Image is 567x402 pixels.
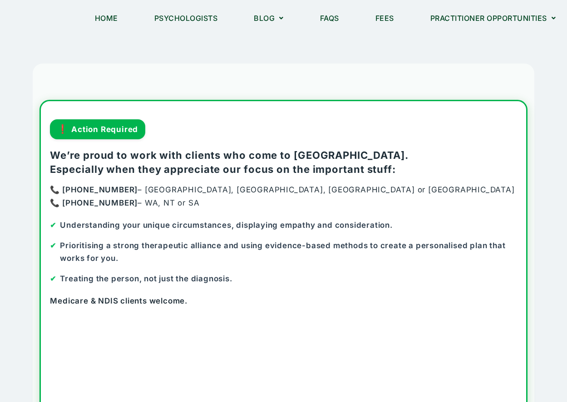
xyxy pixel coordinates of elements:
strong: Prioritising a strong therapeutic alliance and using evidence-based methods to create a personali... [60,241,505,263]
a: FAQs [309,8,350,29]
strong: 📞 [PHONE_NUMBER] [50,198,138,207]
strong: Understanding your unique circumstances, displaying empathy and consideration. [60,221,392,230]
div: Action Required [50,119,145,139]
p: – [GEOGRAPHIC_DATA], [GEOGRAPHIC_DATA], [GEOGRAPHIC_DATA] or [GEOGRAPHIC_DATA] – WA, NT or SA [50,183,517,210]
a: Blog [242,8,295,29]
strong: Medicare & NDIS clients welcome. [50,296,187,305]
strong: 📞 [PHONE_NUMBER] [50,185,138,194]
a: Fees [364,8,405,29]
a: Home [84,8,129,29]
a: Psychologists [143,8,229,29]
h3: We’re proud to work with clients who come to [GEOGRAPHIC_DATA]. Especially when they appreciate o... [50,148,517,176]
strong: Treating the person, not just the diagnosis. [60,274,232,283]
